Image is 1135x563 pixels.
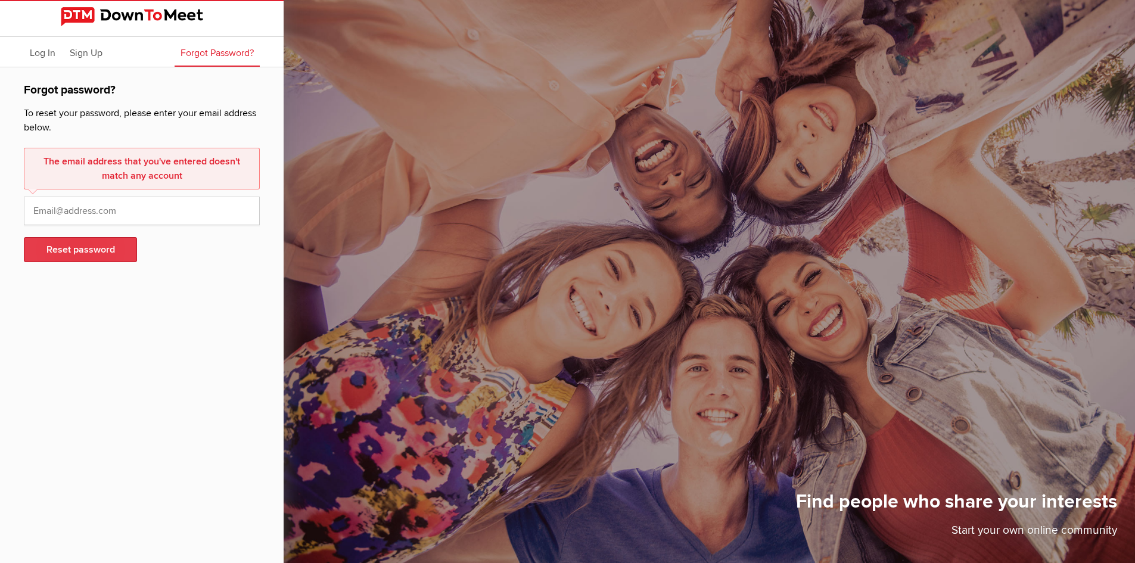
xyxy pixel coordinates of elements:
[796,490,1117,522] h1: Find people who share your interests
[61,7,223,26] img: DownToMeet
[24,148,260,189] div: The email address that you've entered doesn't match any account
[181,47,254,59] span: Forgot Password?
[24,106,260,141] p: To reset your password, please enter your email address below.
[64,37,108,67] a: Sign Up
[30,47,55,59] span: Log In
[24,237,137,262] button: Reset password
[24,82,260,106] h1: Forgot password?
[175,37,260,67] a: Forgot Password?
[24,197,260,225] input: Email@address.com
[24,37,61,67] a: Log In
[796,522,1117,545] p: Start your own online community
[70,47,102,59] span: Sign Up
